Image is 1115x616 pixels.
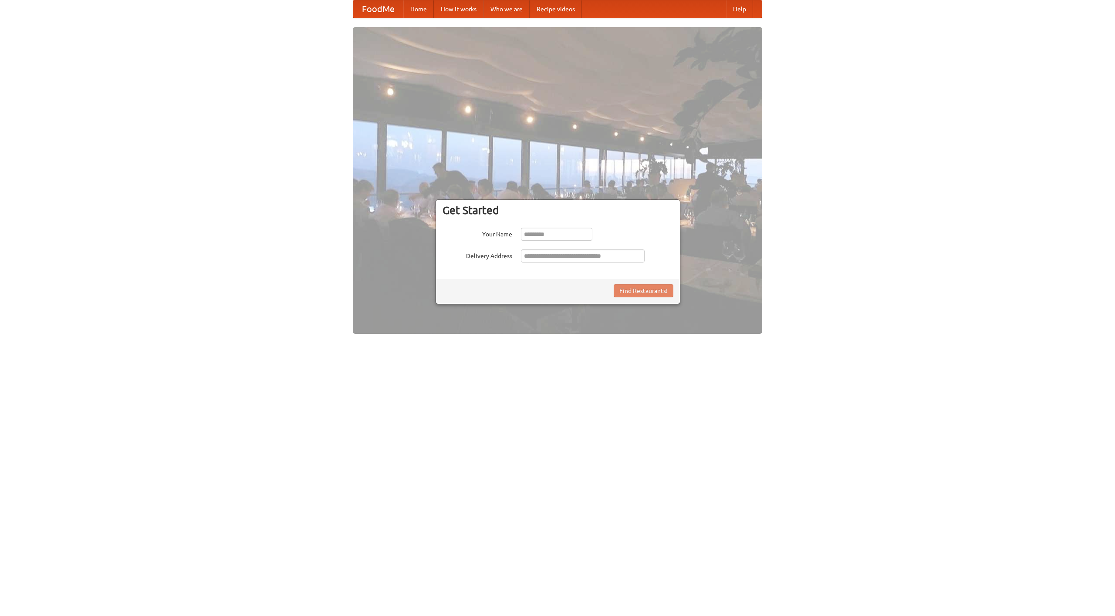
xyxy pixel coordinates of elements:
label: Your Name [443,228,512,239]
a: Who we are [483,0,530,18]
a: FoodMe [353,0,403,18]
button: Find Restaurants! [614,284,673,297]
a: Help [726,0,753,18]
label: Delivery Address [443,249,512,260]
h3: Get Started [443,204,673,217]
a: Recipe videos [530,0,582,18]
a: Home [403,0,434,18]
a: How it works [434,0,483,18]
